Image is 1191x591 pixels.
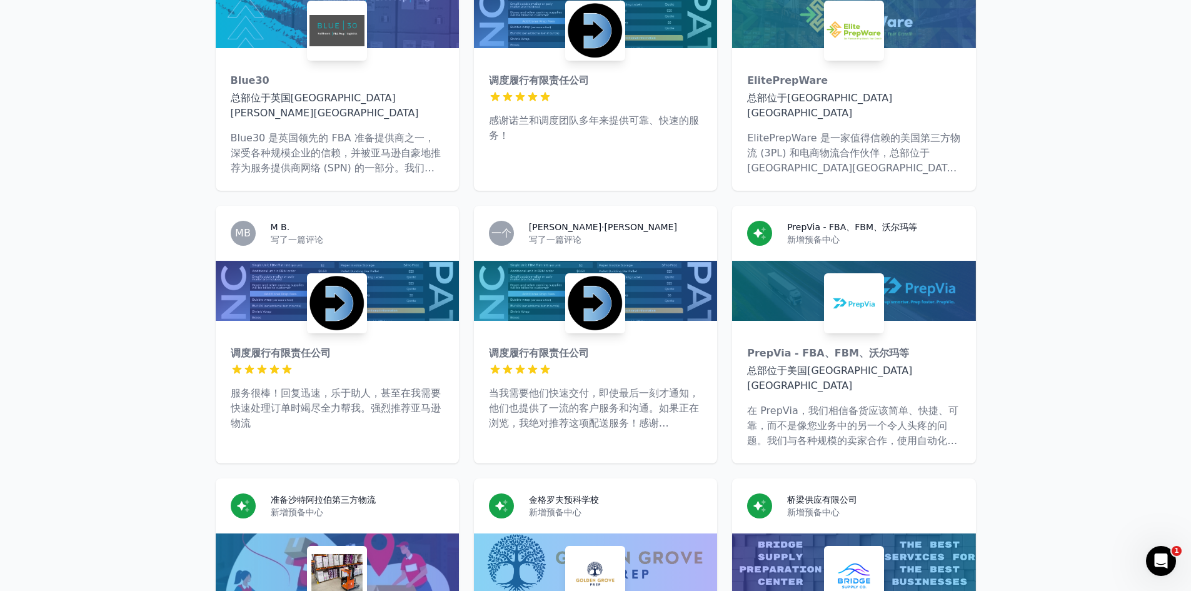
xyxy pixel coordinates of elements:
[529,495,599,505] font: 金格罗夫预科学校
[491,227,511,239] font: 一个
[489,347,589,359] font: 调度履行有限责任公司
[309,3,364,58] img: Blue30
[231,74,269,86] font: Blue30
[747,347,909,359] font: PrepVia - FBA、FBM、沃尔玛等
[529,235,581,245] font: 写了一篇评论
[529,222,677,232] font: [PERSON_NAME]·[PERSON_NAME]
[231,387,441,429] font: 服务很棒！回复迅速，乐于助人，甚至在我需要快速处理订单时竭尽全力帮我。强烈推荐亚马逊物流
[474,206,717,463] a: 一个[PERSON_NAME]·[PERSON_NAME]写了一篇评论调度履行有限责任公司调度履行有限责任公司当我需要他们快速交付，即使最后一刻才通知，他们也提供了一流的客户服务和沟通。如果正在...
[747,92,892,119] font: 总部位于[GEOGRAPHIC_DATA] [GEOGRAPHIC_DATA]
[271,235,323,245] font: 写了一篇评论
[216,206,459,463] a: MBM B.写了一篇评论调度履行有限责任公司调度履行有限责任公司服务很棒！回复迅速，乐于助人，甚至在我需要快速处理订单时竭尽全力帮我。强烈推荐亚马逊物流
[568,3,623,58] img: 调度履行有限责任公司
[787,235,840,245] font: 新增预备中心
[747,74,828,86] font: ElitePrepWare
[231,92,419,119] font: 总部位于英国[GEOGRAPHIC_DATA][PERSON_NAME][GEOGRAPHIC_DATA]
[271,222,290,232] font: M B.
[747,132,960,339] font: ElitePrepWare 是一家值得信赖的美国第三方物流 (3PL) 和电商物流合作伙伴，总部位于[GEOGRAPHIC_DATA][GEOGRAPHIC_DATA]斯。我们通过可靠且经济高效...
[787,507,840,517] font: 新增预备中心
[489,74,589,86] font: 调度履行有限责任公司
[489,387,699,444] font: 当我需要他们快速交付，即使最后一刻才通知，他们也提供了一流的客户服务和沟通。如果正在浏览，我绝对推荐这项配送服务！感谢[PERSON_NAME]和他的团队
[827,276,882,331] img: PrepVia - FBA、FBM、沃尔玛等
[231,132,442,354] font: Blue30 是英国领先的 FBA 准备提供商之一，深受各种规模企业的信赖，并被亚马逊自豪地推荐为服务提供商网络 (SPN) 的一部分。我们能够快速准确地处理大量准备工作，帮助您轻松扩展规模。我...
[732,206,975,463] a: PrepVia - FBA、FBM、沃尔玛等新增预备中心PrepVia - FBA、FBM、沃尔玛等PrepVia - FBA、FBM、沃尔玛等总部位于美国[GEOGRAPHIC_DATA][G...
[1174,547,1179,555] font: 1
[231,347,331,359] font: 调度履行有限责任公司
[1146,546,1176,576] iframe: 对讲机实时聊天
[271,495,376,505] font: 准备沙特阿拉伯第三方物流
[787,495,857,505] font: 桥梁供应有限公司
[271,507,323,517] font: 新增预备中心
[489,114,699,141] font: 感谢诺兰和调度团队多年来提供可靠、快速的服务！
[529,507,581,517] font: 新增预备中心
[568,276,623,331] img: 调度履行有限责任公司
[827,3,882,58] img: ElitePrepWare
[309,276,364,331] img: 调度履行有限责任公司
[787,222,917,232] font: PrepVia - FBA、FBM、沃尔玛等
[747,365,912,391] font: 总部位于美国[GEOGRAPHIC_DATA][GEOGRAPHIC_DATA]
[235,227,251,239] font: MB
